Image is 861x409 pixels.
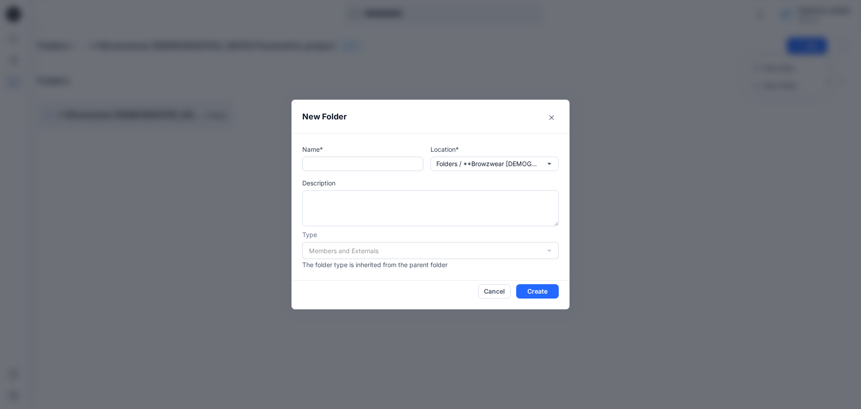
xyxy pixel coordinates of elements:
[430,157,559,171] button: Folders / **Browzwear [DEMOGRAPHIC_DATA] Parametric project
[302,260,559,269] p: The folder type is inherited from the parent folder
[302,178,559,188] p: Description
[291,100,570,133] header: New Folder
[544,110,559,125] button: Close
[430,145,559,154] p: Location*
[516,284,559,299] button: Create
[436,159,539,169] p: Folders / **Browzwear [DEMOGRAPHIC_DATA] Parametric project
[302,145,423,154] p: Name*
[478,284,511,299] button: Cancel
[302,230,559,239] p: Type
